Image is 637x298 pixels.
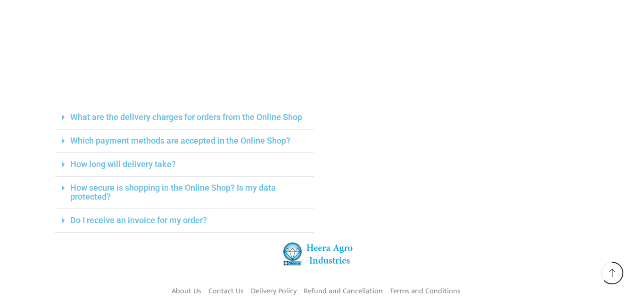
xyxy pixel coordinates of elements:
[55,153,314,177] div: How long will delivery take?
[55,209,314,233] div: Do I receive an invoice for my order?
[70,136,290,145] a: Which payment methods are accepted in the Online Shop?
[70,215,207,225] a: Do I receive an invoice for my order?
[55,129,314,153] div: Which payment methods are accepted in the Online Shop?
[283,242,354,266] img: heera-logo-84.png
[70,183,276,201] a: How secure is shopping in the Online Shop? Is my data protected?
[55,177,314,209] div: How secure is shopping in the Online Shop? Is my data protected?
[70,159,176,169] a: How long will delivery take?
